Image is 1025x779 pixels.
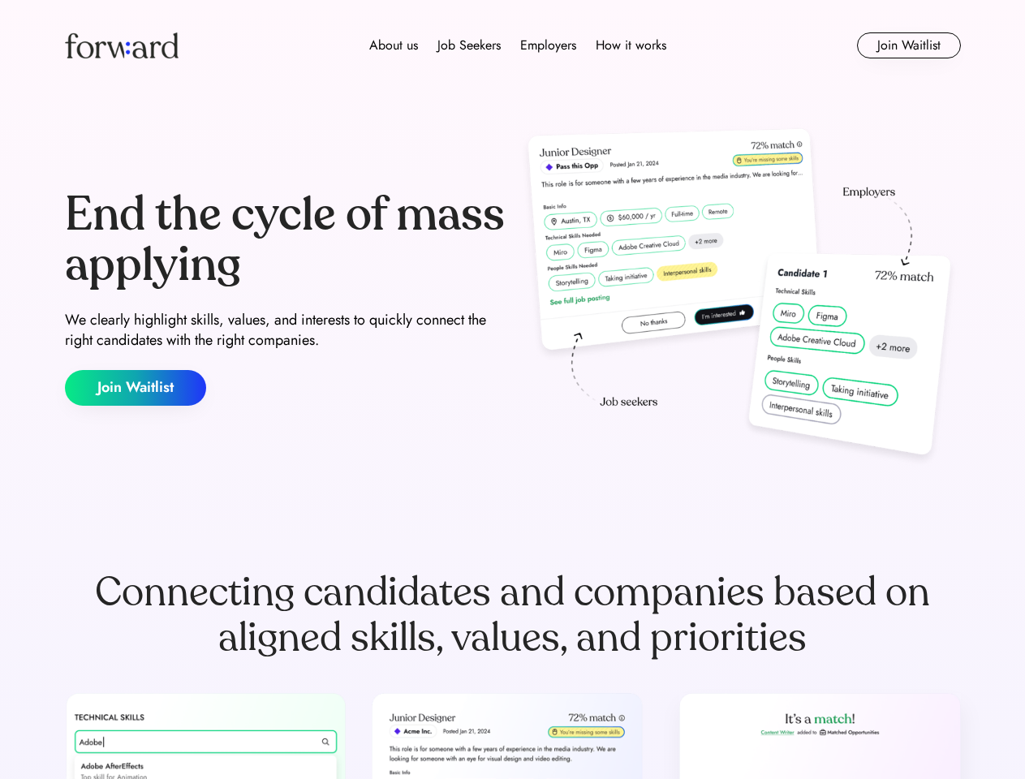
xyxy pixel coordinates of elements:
img: hero-image.png [519,123,961,472]
div: How it works [596,36,666,55]
div: We clearly highlight skills, values, and interests to quickly connect the right candidates with t... [65,310,506,351]
div: Employers [520,36,576,55]
div: Job Seekers [437,36,501,55]
div: End the cycle of mass applying [65,190,506,290]
img: Forward logo [65,32,179,58]
button: Join Waitlist [65,370,206,406]
div: Connecting candidates and companies based on aligned skills, values, and priorities [65,570,961,661]
div: About us [369,36,418,55]
button: Join Waitlist [857,32,961,58]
